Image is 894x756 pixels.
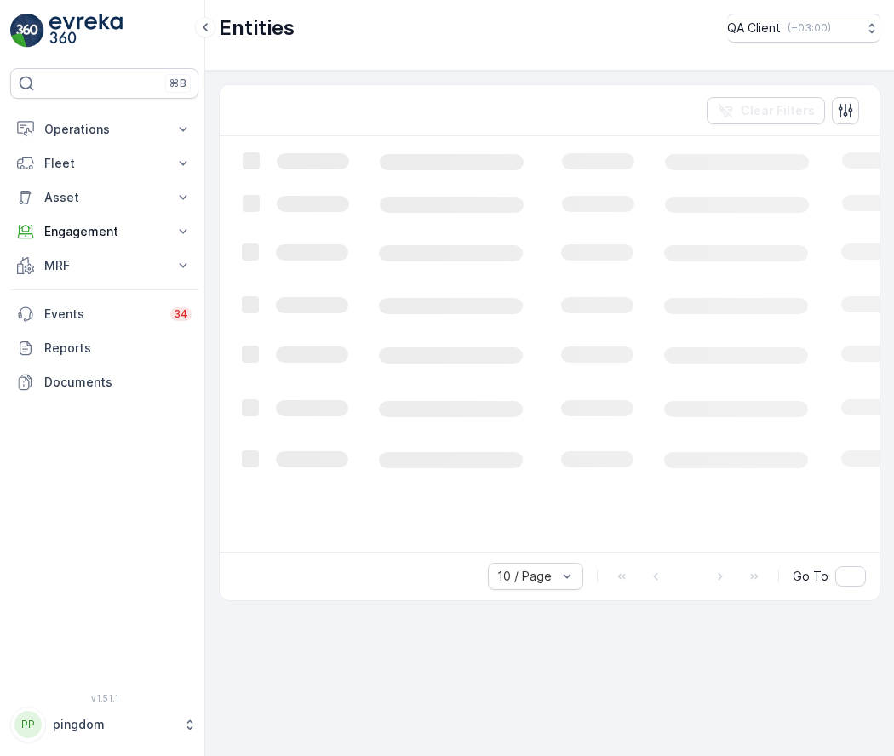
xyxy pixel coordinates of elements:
[10,331,198,365] a: Reports
[219,14,295,42] p: Entities
[10,693,198,703] span: v 1.51.1
[44,155,164,172] p: Fleet
[10,707,198,742] button: PPpingdom
[10,365,198,399] a: Documents
[44,257,164,274] p: MRF
[788,21,831,35] p: ( +03:00 )
[14,711,42,738] div: PP
[10,146,198,180] button: Fleet
[727,14,880,43] button: QA Client(+03:00)
[44,189,164,206] p: Asset
[44,340,192,357] p: Reports
[10,297,198,331] a: Events34
[10,112,198,146] button: Operations
[793,568,828,585] span: Go To
[10,180,198,215] button: Asset
[10,215,198,249] button: Engagement
[174,307,188,321] p: 34
[741,102,815,119] p: Clear Filters
[44,374,192,391] p: Documents
[727,20,781,37] p: QA Client
[49,14,123,48] img: logo_light-DOdMpM7g.png
[10,249,198,283] button: MRF
[53,716,175,733] p: pingdom
[44,223,164,240] p: Engagement
[44,121,164,138] p: Operations
[10,14,44,48] img: logo
[169,77,186,90] p: ⌘B
[707,97,825,124] button: Clear Filters
[44,306,160,323] p: Events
